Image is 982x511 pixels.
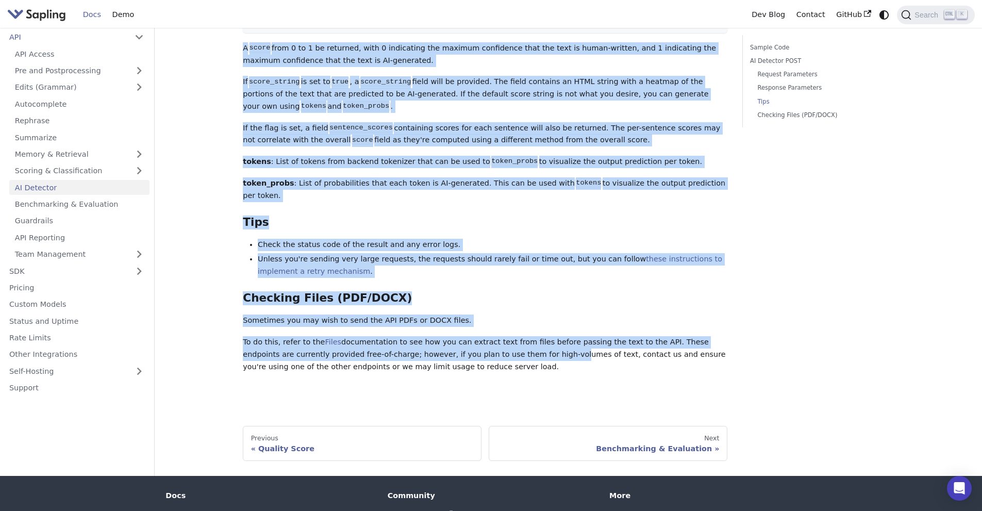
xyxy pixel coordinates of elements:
a: Edits (Grammar) [9,80,149,95]
p: Sometimes you may wish to send the API PDFs or DOCX files. [243,315,727,327]
p: If the flag is set, a field containing scores for each sentence will also be returned. The per-se... [243,122,727,147]
li: Check the status code of the result and any error logs. [258,239,727,251]
a: API Reporting [9,230,149,245]
a: Guardrails [9,213,149,228]
div: Previous [251,434,474,442]
code: score [248,43,272,53]
a: Rate Limits [4,331,149,345]
div: Open Intercom Messenger [947,476,972,501]
a: Docs [77,7,107,23]
a: Sapling.ai [7,7,70,22]
p: If is set to , a field will be provided. The field contains an HTML string with a heatmap of the ... [243,76,727,112]
a: Benchmarking & Evaluation [9,197,149,212]
a: Response Parameters [757,83,886,93]
a: API Access [9,46,149,61]
a: Summarize [9,130,149,145]
a: Tips [757,97,886,107]
div: Quality Score [251,444,474,453]
a: Custom Models [4,297,149,312]
button: Search (Ctrl+K) [897,6,974,24]
nav: Docs pages [243,426,727,461]
a: Files [325,338,341,346]
button: Collapse sidebar category 'API' [129,30,149,45]
code: tokens [299,101,327,111]
img: Sapling.ai [7,7,66,22]
a: Demo [107,7,140,23]
h3: Tips [243,216,727,229]
a: Dev Blog [746,7,790,23]
a: Checking Files (PDF/DOCX) [757,110,886,120]
a: Autocomplete [9,97,149,112]
a: Rephrase [9,113,149,128]
a: AI Detector [9,180,149,195]
a: AI Detector POST [750,56,890,66]
a: Other Integrations [4,347,149,362]
code: sentence_scores [328,123,394,133]
a: PreviousQuality Score [243,426,481,461]
button: Switch between dark and light mode (currently system mode) [877,7,892,22]
a: Sample Code [750,43,890,53]
a: Contact [791,7,831,23]
code: score_string [248,77,301,87]
a: Pre and Postprocessing [9,63,149,78]
code: tokens [575,178,603,188]
h3: Checking Files (PDF/DOCX) [243,291,727,305]
button: Expand sidebar category 'SDK' [129,263,149,278]
div: Benchmarking & Evaluation [497,444,720,453]
a: API [4,30,129,45]
p: To do this, refer to the documentation to see how you can extract text from files before passing ... [243,336,727,373]
p: A from 0 to 1 be returned, with 0 indicating the maximum confidence that the text is human-writte... [243,42,727,67]
a: Self-Hosting [4,364,149,379]
a: Pricing [4,281,149,295]
div: Next [497,434,720,442]
kbd: K [957,10,967,19]
div: Docs [165,491,373,500]
code: true [330,77,350,87]
span: Search [911,11,944,19]
strong: tokens [243,157,271,166]
a: Memory & Retrieval [9,147,149,162]
code: token_probs [490,156,539,167]
a: GitHub [830,7,876,23]
a: Status and Uptime [4,314,149,328]
a: SDK [4,263,129,278]
a: NextBenchmarking & Evaluation [489,426,727,461]
a: Request Parameters [757,70,886,79]
li: Unless you're sending very large requests, the requests should rarely fail or time out, but you c... [258,253,727,278]
code: token_probs [342,101,391,111]
code: score_string [359,77,412,87]
a: Team Management [9,247,149,262]
strong: token_probs [243,179,294,187]
p: : List of probabilities that each token is AI-generated. This can be used with to visualize the o... [243,177,727,202]
a: Support [4,381,149,395]
code: score [351,135,374,145]
div: More [609,491,817,500]
div: Community [388,491,595,500]
a: Scoring & Classification [9,163,149,178]
p: : List of tokens from backend tokenizer that can be used to to visualize the output prediction pe... [243,156,727,168]
a: these instructions to implement a retry mechanism [258,255,722,275]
